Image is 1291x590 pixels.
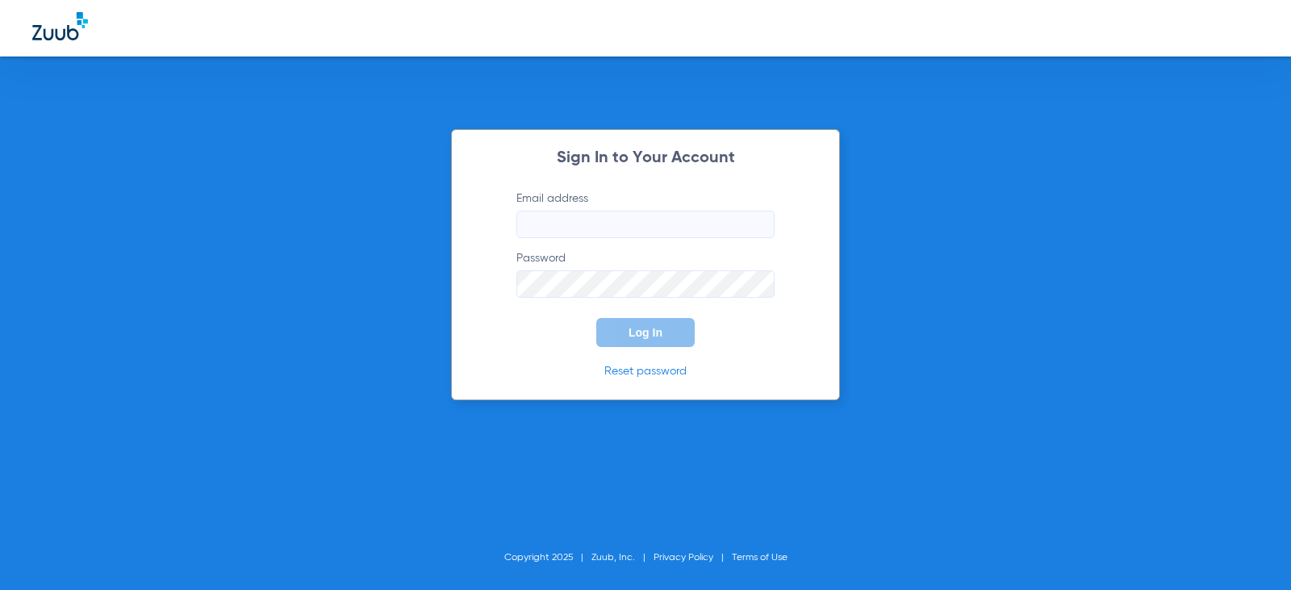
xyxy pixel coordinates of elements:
[604,366,687,377] a: Reset password
[504,550,591,566] li: Copyright 2025
[32,12,88,40] img: Zuub Logo
[516,211,775,238] input: Email address
[492,150,799,166] h2: Sign In to Your Account
[516,190,775,238] label: Email address
[654,553,713,563] a: Privacy Policy
[516,270,775,298] input: Password
[596,318,695,347] button: Log In
[591,550,654,566] li: Zuub, Inc.
[732,553,788,563] a: Terms of Use
[629,326,662,339] span: Log In
[516,250,775,298] label: Password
